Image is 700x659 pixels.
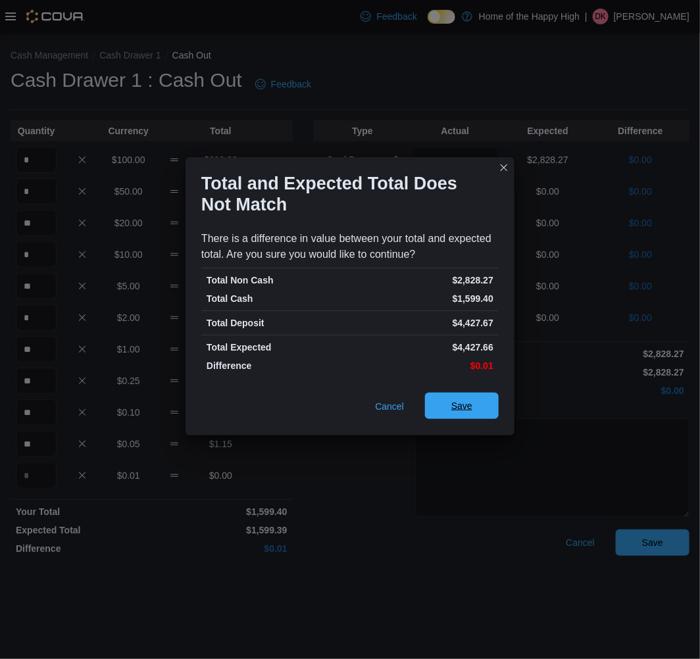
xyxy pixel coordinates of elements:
p: Total Expected [207,341,347,354]
button: Cancel [370,393,409,420]
span: Save [451,399,472,412]
div: There is a difference in value between your total and expected total. Are you sure you would like... [201,231,499,262]
p: $1,599.40 [353,292,493,305]
p: Difference [207,359,347,372]
p: $2,828.27 [353,274,493,287]
h1: Total and Expected Total Does Not Match [201,173,488,215]
p: $4,427.66 [353,341,493,354]
span: Cancel [375,400,404,413]
p: Total Cash [207,292,347,305]
p: Total Non Cash [207,274,347,287]
button: Save [425,393,499,419]
p: Total Deposit [207,316,347,329]
p: $4,427.67 [353,316,493,329]
p: $0.01 [353,359,493,372]
button: Closes this modal window [496,160,512,176]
